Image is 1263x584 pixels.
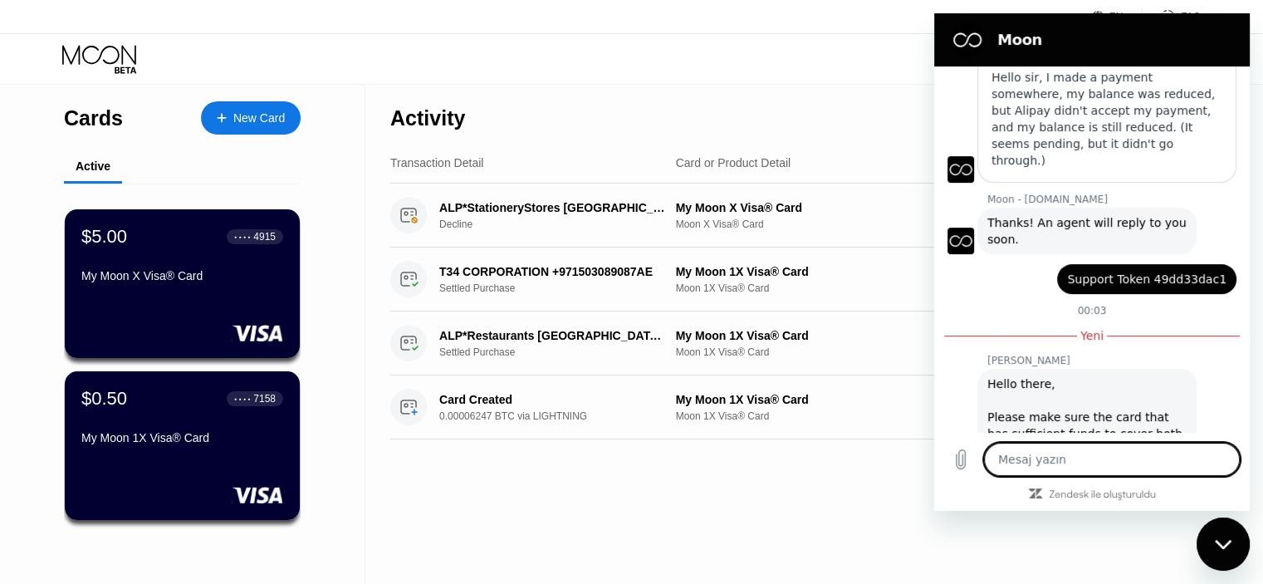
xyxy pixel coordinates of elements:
div: ALP*Restaurants [GEOGRAPHIC_DATA] [GEOGRAPHIC_DATA]Settled PurchaseMy Moon 1X Visa® CardMoon 1X V... [390,312,1201,375]
div: New Card [201,101,301,135]
div: Card Created [439,393,667,406]
div: ● ● ● ● [234,396,251,401]
div: T34 CORPORATION +971503089087AESettled PurchaseMy Moon 1X Visa® CardMoon 1X Visa® Card[DATE]9:08 ... [390,248,1201,312]
iframe: Mesajlaşma penceresini başlatma düğmesi, görüşme devam ediyor [1197,518,1250,571]
div: My Moon X Visa® Card [81,269,283,282]
div: My Moon 1X Visa® Card [81,431,283,444]
div: ALP*StationeryStores [GEOGRAPHIC_DATA] CNDeclineMy Moon X Visa® CardMoon X Visa® Card[DATE]10:08 ... [390,184,1201,248]
div: New Card [233,111,285,125]
div: EN [1109,11,1123,22]
div: Card Created0.00006247 BTC via LIGHTNINGMy Moon 1X Visa® CardMoon 1X Visa® Card[DATE]11:09 PM$5.00 [390,375,1201,439]
div: Active [76,159,110,173]
div: FAQ [1181,11,1201,22]
div: EN [1092,8,1143,25]
div: ● ● ● ● [234,234,251,239]
div: Card or Product Detail [676,156,791,169]
div: 7158 [253,393,276,405]
div: $0.50● ● ● ●7158My Moon 1X Visa® Card [65,371,300,520]
div: My Moon X Visa® Card [676,201,978,214]
div: Activity [390,106,465,130]
div: Settled Purchase [439,346,684,358]
div: My Moon 1X Visa® Card [676,329,978,342]
div: Moon 1X Visa® Card [676,410,978,422]
div: Moon 1X Visa® Card [676,282,978,294]
iframe: Mesajlaşma penceresi [934,13,1250,511]
div: $0.50 [81,388,127,410]
div: Moon 1X Visa® Card [676,346,978,358]
div: ALP*Restaurants [GEOGRAPHIC_DATA] [GEOGRAPHIC_DATA] [439,329,667,342]
div: Cards [64,106,123,130]
div: Settled Purchase [439,282,684,294]
div: 4915 [253,231,276,243]
div: My Moon 1X Visa® Card [676,393,978,406]
div: ALP*StationeryStores [GEOGRAPHIC_DATA] CN [439,201,667,214]
div: Transaction Detail [390,156,483,169]
div: T34 CORPORATION +971503089087AE [439,265,667,278]
div: Moon X Visa® Card [676,218,978,230]
div: Decline [439,218,684,230]
div: FAQ [1143,8,1201,25]
div: My Moon 1X Visa® Card [676,265,978,278]
div: $5.00 [81,226,127,248]
div: 0.00006247 BTC via LIGHTNING [439,410,684,422]
div: $5.00● ● ● ●4915My Moon X Visa® Card [65,209,300,358]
